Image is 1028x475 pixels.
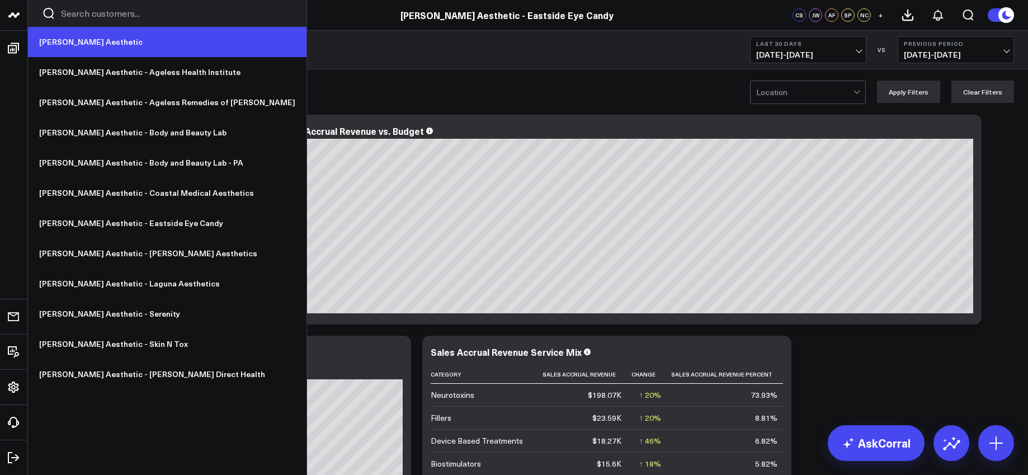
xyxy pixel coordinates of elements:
[756,40,860,47] b: Last 30 Days
[825,8,838,22] div: AF
[671,365,787,384] th: Sales Accrual Revenue Percent
[543,365,631,384] th: Sales Accrual Revenue
[431,435,523,446] div: Device Based Treatments
[872,46,892,53] div: VS
[588,389,621,401] div: $198.07K
[28,208,306,238] a: [PERSON_NAME] Aesthetic - Eastside Eye Candy
[904,50,1008,59] span: [DATE] - [DATE]
[28,148,306,178] a: [PERSON_NAME] Aesthetic - Body and Beauty Lab - PA
[61,7,293,20] input: Search customers input
[756,50,860,59] span: [DATE] - [DATE]
[431,458,481,469] div: Biostimulators
[28,238,306,269] a: [PERSON_NAME] Aesthetic - [PERSON_NAME] Aesthetics
[431,346,582,358] div: Sales Accrual Revenue Service Mix
[28,269,306,299] a: [PERSON_NAME] Aesthetic - Laguna Aesthetics
[793,8,806,22] div: CS
[639,389,661,401] div: ↑ 20%
[751,389,777,401] div: 73.93%
[755,412,777,424] div: 8.81%
[951,81,1014,103] button: Clear Filters
[42,7,55,20] button: Search customers button
[755,435,777,446] div: 6.82%
[631,365,671,384] th: Change
[28,87,306,117] a: [PERSON_NAME] Aesthetic - Ageless Remedies of [PERSON_NAME]
[898,36,1014,63] button: Previous Period[DATE]-[DATE]
[639,435,661,446] div: ↑ 46%
[639,412,661,424] div: ↑ 20%
[431,412,451,424] div: Fillers
[874,8,887,22] button: +
[28,359,306,389] a: [PERSON_NAME] Aesthetic - [PERSON_NAME] Direct Health
[241,125,424,137] div: Monthly Sales Accrual Revenue vs. Budget
[28,117,306,148] a: [PERSON_NAME] Aesthetic - Body and Beauty Lab
[597,458,621,469] div: $15.6K
[431,389,474,401] div: Neurotoxins
[809,8,822,22] div: JW
[28,57,306,87] a: [PERSON_NAME] Aesthetic - Ageless Health Institute
[877,81,940,103] button: Apply Filters
[592,435,621,446] div: $18.27K
[400,9,614,21] a: [PERSON_NAME] Aesthetic - Eastside Eye Candy
[28,299,306,329] a: [PERSON_NAME] Aesthetic - Serenity
[755,458,777,469] div: 5.82%
[592,412,621,424] div: $23.59K
[841,8,855,22] div: SP
[28,178,306,208] a: [PERSON_NAME] Aesthetic - Coastal Medical Aesthetics
[28,329,306,359] a: [PERSON_NAME] Aesthetic - Skin N Tox
[639,458,661,469] div: ↑ 18%
[904,40,1008,47] b: Previous Period
[878,11,883,19] span: +
[431,365,543,384] th: Category
[828,425,925,461] a: AskCorral
[28,27,306,57] a: [PERSON_NAME] Aesthetic
[857,8,871,22] div: NC
[750,36,866,63] button: Last 30 Days[DATE]-[DATE]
